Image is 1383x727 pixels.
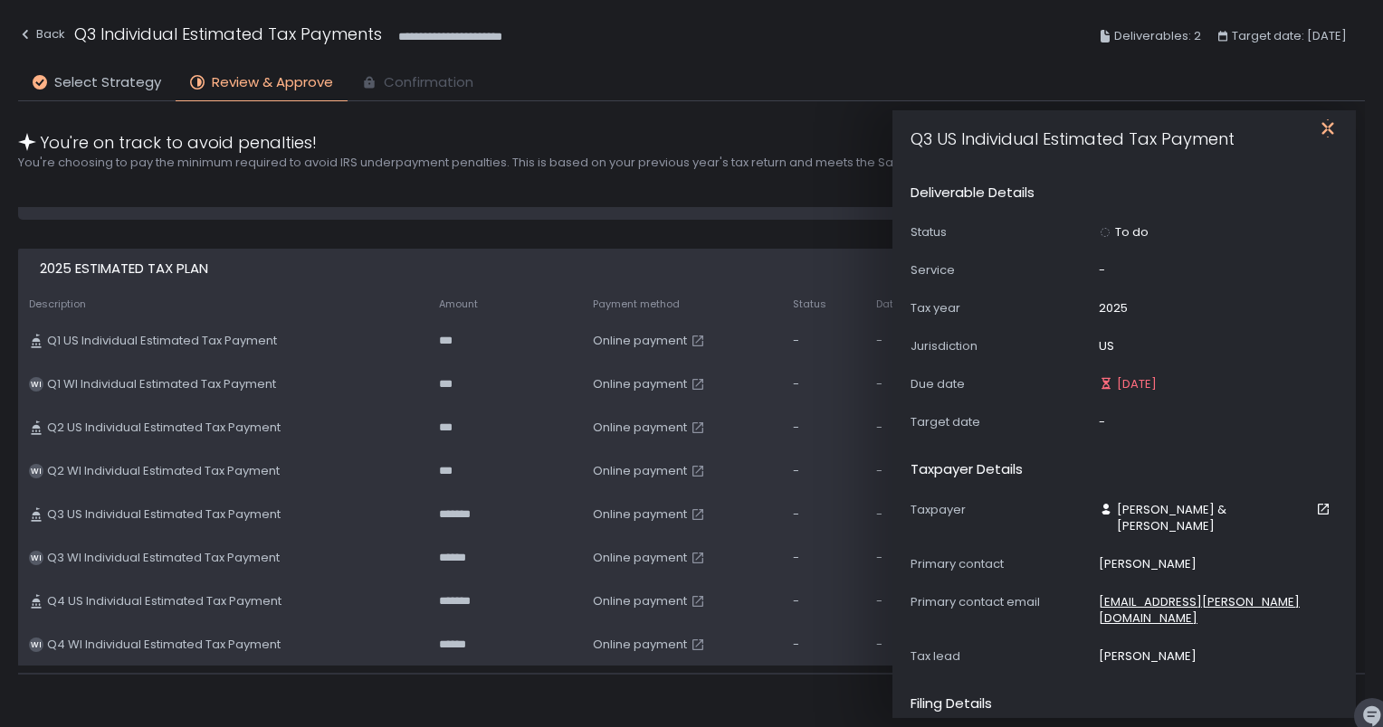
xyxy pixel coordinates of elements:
[47,463,280,479] span: Q2 WI Individual Estimated Tax Payment
[911,648,1092,665] div: Tax lead
[876,463,961,479] div: -
[31,552,42,563] text: WI
[911,224,1092,241] div: Status
[876,297,926,311] span: Date paid
[54,72,161,93] span: Select Strategy
[911,414,1092,430] div: Target date
[40,259,208,279] span: 2025 estimated tax plan
[593,333,687,349] span: Online payment
[47,420,281,436] span: Q2 US Individual Estimated Tax Payment
[593,420,687,436] span: Online payment
[31,379,42,390] text: WI
[793,637,854,653] div: -
[1099,648,1197,665] div: [PERSON_NAME]
[1232,25,1347,47] span: Target date: [DATE]
[593,463,687,479] span: Online payment
[1099,338,1114,354] div: US
[1117,502,1312,534] span: [PERSON_NAME] & [PERSON_NAME]
[18,155,1075,171] h2: You're choosing to pay the minimum required to avoid IRS underpayment penalties. This is based on...
[911,262,1092,279] div: Service
[593,550,687,566] span: Online payment
[793,463,854,479] div: -
[876,333,961,349] div: -
[793,376,854,392] div: -
[793,333,854,349] div: -
[1099,300,1128,316] div: 2025
[593,593,687,609] span: Online payment
[1099,224,1149,241] div: To do
[18,22,65,52] button: Back
[911,502,1092,518] div: Taxpayer
[384,72,473,93] span: Confirmation
[911,338,1092,354] div: Jurisdiction
[1117,376,1157,392] span: [DATE]
[1099,502,1334,534] a: [PERSON_NAME] & [PERSON_NAME]
[876,550,961,566] div: -
[593,506,687,523] span: Online payment
[1099,556,1197,572] div: [PERSON_NAME]
[47,376,276,392] span: Q1 WI Individual Estimated Tax Payment
[47,637,281,653] span: Q4 WI Individual Estimated Tax Payment
[793,420,854,436] div: -
[793,506,854,523] div: -
[793,593,854,609] div: -
[793,550,854,566] div: -
[1099,262,1105,279] div: -
[593,376,687,392] span: Online payment
[47,593,281,609] span: Q4 US Individual Estimated Tax Payment
[911,459,1023,480] h2: Taxpayer details
[593,637,687,653] span: Online payment
[911,300,1092,316] div: Tax year
[74,22,382,46] h1: Q3 Individual Estimated Tax Payments
[793,297,826,311] span: Status
[876,420,961,436] div: -
[876,593,961,609] div: -
[911,556,1092,572] div: Primary contact
[1099,594,1334,627] span: [EMAIL_ADDRESS][PERSON_NAME][DOMAIN_NAME]
[1099,414,1105,430] div: -
[47,550,280,566] span: Q3 WI Individual Estimated Tax Payment
[40,130,317,155] span: You're on track to avoid penalties!
[911,594,1092,610] div: Primary contact email
[876,376,961,392] div: -
[31,466,42,477] text: WI
[876,637,961,653] div: -
[212,72,333,93] span: Review & Approve
[876,506,961,523] div: -
[31,639,42,650] text: WI
[47,506,281,523] span: Q3 US Individual Estimated Tax Payment
[439,297,478,311] span: Amount
[593,297,680,311] span: Payment method
[29,297,86,311] span: Description
[47,333,277,349] span: Q1 US Individual Estimated Tax Payment
[18,24,65,45] div: Back
[1114,25,1201,47] span: Deliverables: 2
[911,376,1092,392] div: Due date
